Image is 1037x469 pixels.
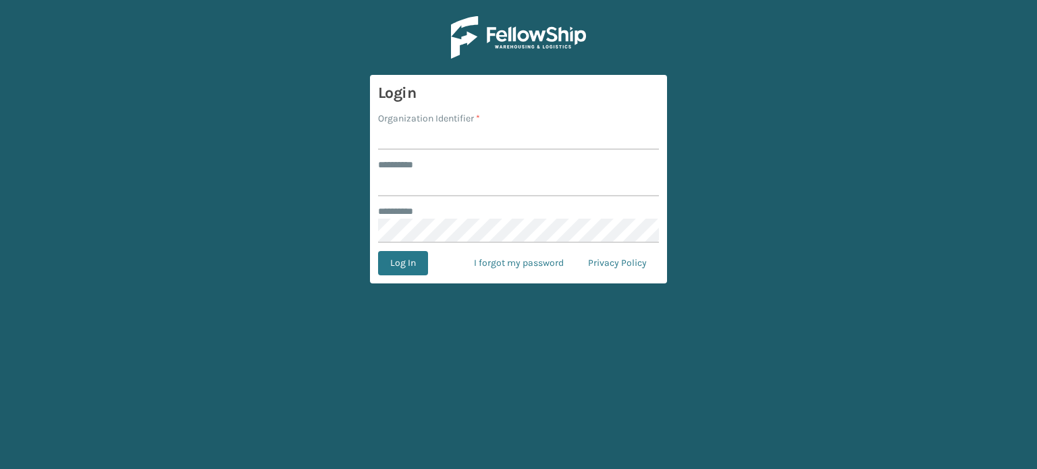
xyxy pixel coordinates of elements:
[451,16,586,59] img: Logo
[576,251,659,275] a: Privacy Policy
[378,251,428,275] button: Log In
[462,251,576,275] a: I forgot my password
[378,83,659,103] h3: Login
[378,111,480,126] label: Organization Identifier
